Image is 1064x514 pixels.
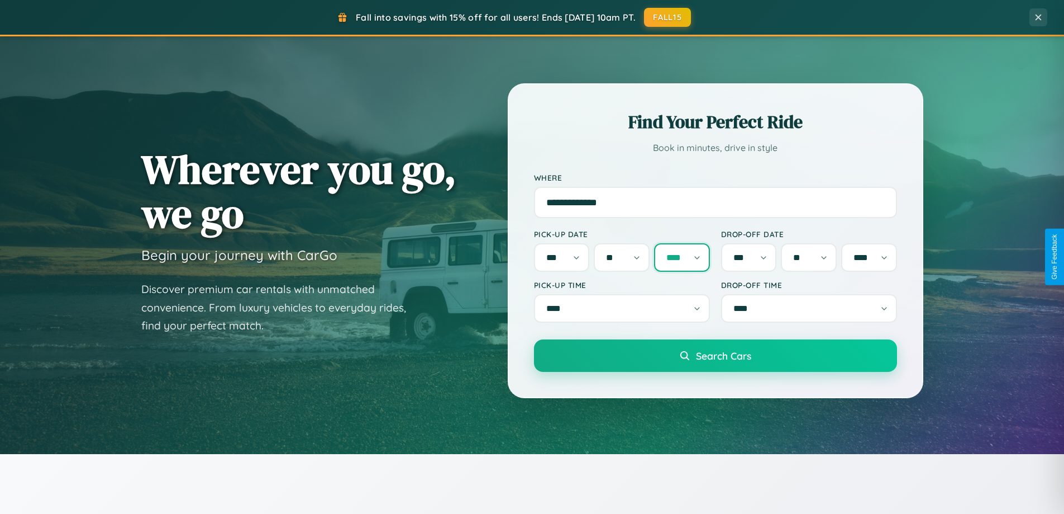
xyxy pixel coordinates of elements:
label: Drop-off Date [721,229,897,239]
h1: Wherever you go, we go [141,147,456,235]
label: Where [534,173,897,182]
button: Search Cars [534,339,897,372]
label: Drop-off Time [721,280,897,290]
span: Fall into savings with 15% off for all users! Ends [DATE] 10am PT. [356,12,636,23]
h3: Begin your journey with CarGo [141,247,337,263]
button: FALL15 [644,8,691,27]
p: Discover premium car rentals with unmatched convenience. From luxury vehicles to everyday rides, ... [141,280,421,335]
label: Pick-up Date [534,229,710,239]
label: Pick-up Time [534,280,710,290]
div: Give Feedback [1051,234,1058,280]
h2: Find Your Perfect Ride [534,110,897,134]
span: Search Cars [696,350,751,362]
p: Book in minutes, drive in style [534,140,897,156]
